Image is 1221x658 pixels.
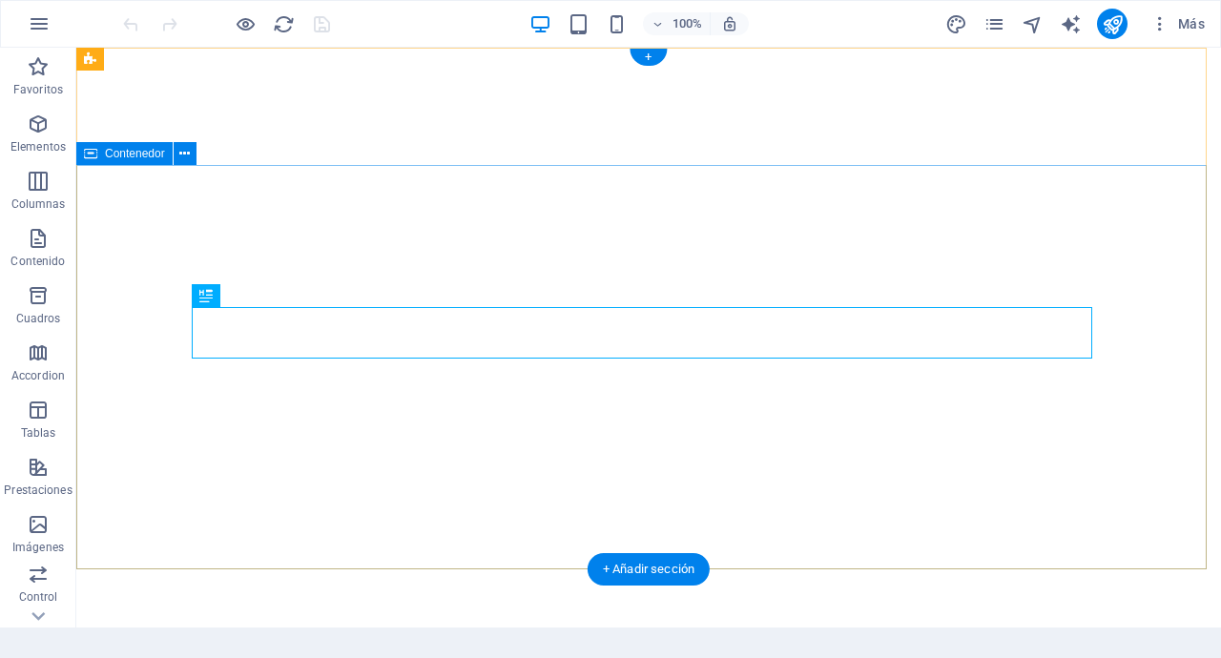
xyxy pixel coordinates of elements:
i: Volver a cargar página [273,13,295,35]
button: 100% [643,12,711,35]
i: Navegador [1022,13,1044,35]
button: Más [1143,9,1212,39]
p: Favoritos [13,82,63,97]
p: Accordion [11,368,65,383]
p: Tablas [21,425,56,441]
h6: 100% [672,12,702,35]
div: + Añadir sección [588,553,710,586]
i: Al redimensionar, ajustar el nivel de zoom automáticamente para ajustarse al dispositivo elegido. [721,15,738,32]
span: Más [1150,14,1205,33]
p: Columnas [11,196,66,212]
i: Publicar [1102,13,1124,35]
button: navigator [1021,12,1044,35]
button: pages [983,12,1005,35]
span: Contenedor [105,148,165,159]
div: + [630,49,667,66]
i: Diseño (Ctrl+Alt+Y) [945,13,967,35]
i: AI Writer [1060,13,1082,35]
p: Cuadros [16,311,61,326]
button: reload [272,12,295,35]
p: Imágenes [12,540,64,555]
p: Contenido [10,254,65,269]
button: publish [1097,9,1128,39]
i: Páginas (Ctrl+Alt+S) [983,13,1005,35]
button: Haz clic para salir del modo de previsualización y seguir editando [234,12,257,35]
button: design [944,12,967,35]
button: text_generator [1059,12,1082,35]
p: Prestaciones [4,483,72,498]
p: Elementos [10,139,66,154]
